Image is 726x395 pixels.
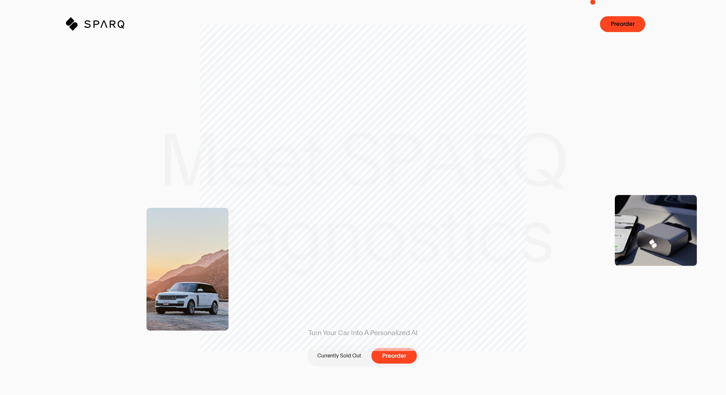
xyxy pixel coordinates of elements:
[309,328,418,337] span: Turn Your Car Into A Personalized AI
[498,118,580,241] img: SPARQ Diagnostics being inserting into an OBD Port
[615,195,697,266] img: Product Shot of a SPARQ Diagnostics Device
[317,352,361,359] p: Currently Sold Out
[371,348,417,364] button: Preorder
[611,21,635,27] span: Preorder
[600,16,645,32] button: Preorder a SPARQ Diagnostics Device
[295,328,431,337] span: Turn Your Car Into A Personalized AI
[382,353,406,359] span: Preorder
[146,208,228,331] img: Range Rover Scenic Shot
[29,109,111,231] img: SPARQ app open in an iPhone on the Table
